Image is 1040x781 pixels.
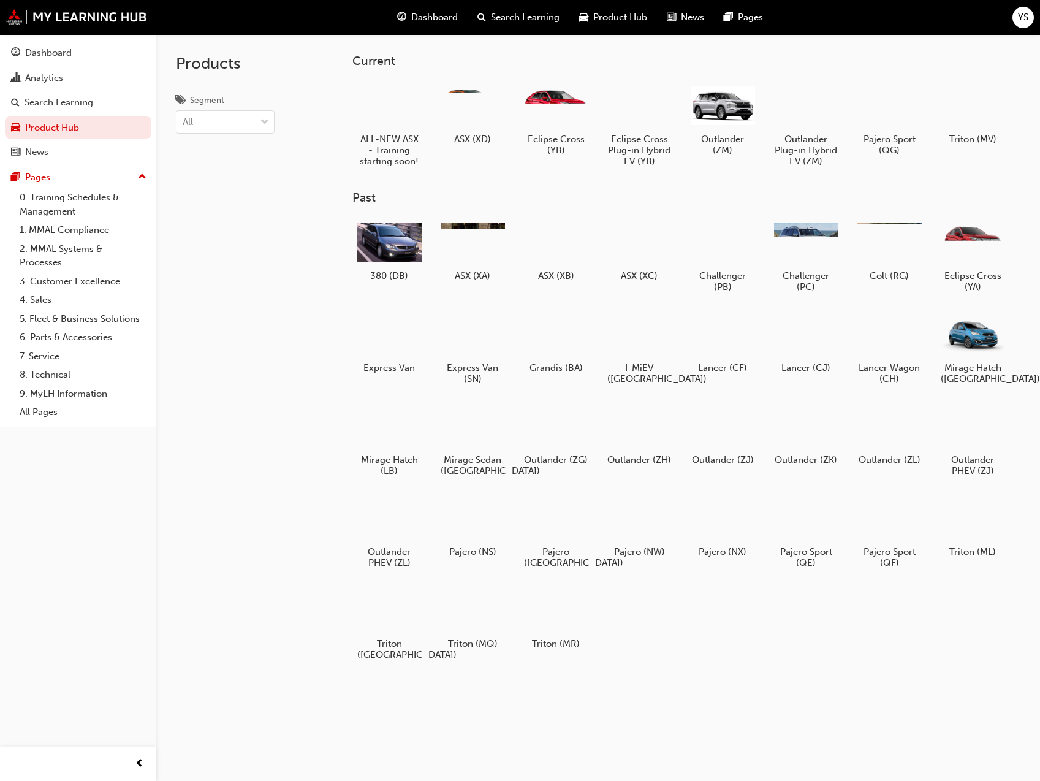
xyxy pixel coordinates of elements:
[15,403,151,422] a: All Pages
[602,307,676,389] a: I-MiEV ([GEOGRAPHIC_DATA])
[436,78,509,149] a: ASX (XD)
[936,215,1009,297] a: Eclipse Cross (YA)
[436,491,509,562] a: Pajero (NS)
[774,546,838,568] h5: Pajero Sport (QE)
[593,10,647,25] span: Product Hub
[774,270,838,292] h5: Challenger (PC)
[15,310,151,329] a: 5. Fleet & Business Solutions
[397,10,406,25] span: guage-icon
[519,583,593,654] a: Triton (MR)
[352,307,426,378] a: Express Van
[6,9,147,25] img: mmal
[941,134,1005,145] h5: Triton (MV)
[25,145,48,159] div: News
[357,362,422,373] h5: Express Van
[852,215,926,286] a: Colt (RG)
[176,96,185,107] span: tags-icon
[569,5,657,30] a: car-iconProduct Hub
[936,491,1009,562] a: Triton (ML)
[774,134,838,167] h5: Outlander Plug-in Hybrid EV (ZM)
[769,491,843,573] a: Pajero Sport (QE)
[491,10,560,25] span: Search Learning
[857,454,922,465] h5: Outlander (ZL)
[357,134,422,167] h5: ALL-NEW ASX - Training starting soon!
[691,134,755,156] h5: Outlander (ZM)
[519,78,593,160] a: Eclipse Cross (YB)
[436,215,509,286] a: ASX (XA)
[691,546,755,557] h5: Pajero (NX)
[769,307,843,378] a: Lancer (CJ)
[441,270,505,281] h5: ASX (XA)
[852,78,926,160] a: Pajero Sport (QG)
[769,215,843,297] a: Challenger (PC)
[11,123,20,134] span: car-icon
[941,546,1005,557] h5: Triton (ML)
[686,399,759,470] a: Outlander (ZJ)
[441,362,505,384] h5: Express Van (SN)
[5,39,151,166] button: DashboardAnalyticsSearch LearningProduct HubNews
[769,399,843,470] a: Outlander (ZK)
[691,454,755,465] h5: Outlander (ZJ)
[15,384,151,403] a: 9. MyLH Information
[602,215,676,286] a: ASX (XC)
[667,10,676,25] span: news-icon
[357,270,422,281] h5: 380 (DB)
[15,188,151,221] a: 0. Training Schedules & Management
[387,5,468,30] a: guage-iconDashboard
[25,71,63,85] div: Analytics
[15,328,151,347] a: 6. Parts & Accessories
[436,399,509,481] a: Mirage Sedan ([GEOGRAPHIC_DATA])
[25,96,93,110] div: Search Learning
[607,454,672,465] h5: Outlander (ZH)
[941,454,1005,476] h5: Outlander PHEV (ZJ)
[352,191,1020,205] h3: Past
[941,362,1005,384] h5: Mirage Hatch ([GEOGRAPHIC_DATA])
[774,362,838,373] h5: Lancer (CJ)
[681,10,704,25] span: News
[5,166,151,189] button: Pages
[769,78,843,171] a: Outlander Plug-in Hybrid EV (ZM)
[468,5,569,30] a: search-iconSearch Learning
[357,454,422,476] h5: Mirage Hatch (LB)
[691,362,755,373] h5: Lancer (CF)
[774,454,838,465] h5: Outlander (ZK)
[15,221,151,240] a: 1. MMAL Compliance
[477,10,486,25] span: search-icon
[352,583,426,665] a: Triton ([GEOGRAPHIC_DATA])
[411,10,458,25] span: Dashboard
[857,362,922,384] h5: Lancer Wagon (CH)
[11,147,20,158] span: news-icon
[11,97,20,109] span: search-icon
[857,134,922,156] h5: Pajero Sport (QG)
[852,399,926,470] a: Outlander (ZL)
[11,48,20,59] span: guage-icon
[519,491,593,573] a: Pajero ([GEOGRAPHIC_DATA])
[441,638,505,649] h5: Triton (MQ)
[524,362,588,373] h5: Grandis (BA)
[519,215,593,286] a: ASX (XB)
[519,307,593,378] a: Grandis (BA)
[5,91,151,114] a: Search Learning
[852,307,926,389] a: Lancer Wagon (CH)
[602,491,676,562] a: Pajero (NW)
[602,399,676,470] a: Outlander (ZH)
[602,78,676,171] a: Eclipse Cross Plug-in Hybrid EV (YB)
[607,134,672,167] h5: Eclipse Cross Plug-in Hybrid EV (YB)
[936,399,1009,481] a: Outlander PHEV (ZJ)
[15,365,151,384] a: 8. Technical
[686,491,759,562] a: Pajero (NX)
[579,10,588,25] span: car-icon
[852,491,926,573] a: Pajero Sport (QF)
[176,54,275,74] h2: Products
[352,491,426,573] a: Outlander PHEV (ZL)
[5,67,151,90] a: Analytics
[524,270,588,281] h5: ASX (XB)
[441,134,505,145] h5: ASX (XD)
[714,5,773,30] a: pages-iconPages
[691,270,755,292] h5: Challenger (PB)
[524,638,588,649] h5: Triton (MR)
[15,240,151,272] a: 2. MMAL Systems & Processes
[936,78,1009,149] a: Triton (MV)
[352,54,1020,68] h3: Current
